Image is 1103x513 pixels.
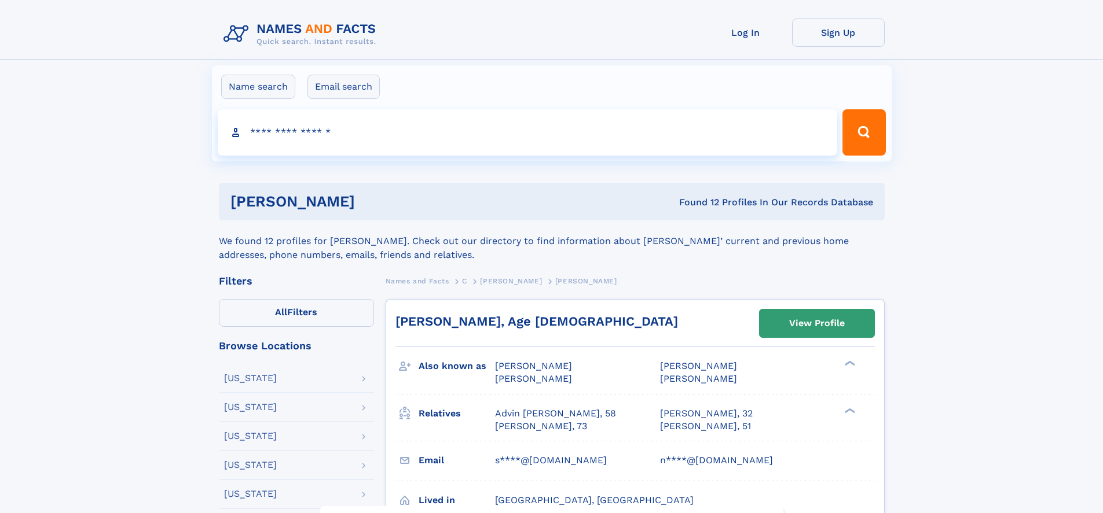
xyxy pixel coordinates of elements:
[842,407,856,414] div: ❯
[307,75,380,99] label: Email search
[660,420,751,433] a: [PERSON_NAME], 51
[480,277,542,285] span: [PERSON_NAME]
[462,277,467,285] span: C
[760,309,874,337] a: View Profile
[842,109,885,156] button: Search Button
[495,494,694,505] span: [GEOGRAPHIC_DATA], [GEOGRAPHIC_DATA]
[219,220,885,262] div: We found 12 profiles for [PERSON_NAME]. Check out our directory to find information about [PERSON...
[789,310,845,337] div: View Profile
[660,373,737,384] span: [PERSON_NAME]
[219,299,374,327] label: Filters
[495,373,572,384] span: [PERSON_NAME]
[230,194,517,209] h1: [PERSON_NAME]
[224,489,277,499] div: [US_STATE]
[219,19,386,50] img: Logo Names and Facts
[842,360,856,367] div: ❯
[224,460,277,470] div: [US_STATE]
[495,360,572,371] span: [PERSON_NAME]
[386,274,449,288] a: Names and Facts
[462,274,467,288] a: C
[792,19,885,47] a: Sign Up
[419,451,495,470] h3: Email
[699,19,792,47] a: Log In
[419,490,495,510] h3: Lived in
[218,109,838,156] input: search input
[224,374,277,383] div: [US_STATE]
[275,307,287,318] span: All
[495,407,616,420] a: Advin [PERSON_NAME], 58
[219,341,374,351] div: Browse Locations
[419,356,495,376] h3: Also known as
[660,407,753,420] a: [PERSON_NAME], 32
[517,196,873,209] div: Found 12 Profiles In Our Records Database
[660,360,737,371] span: [PERSON_NAME]
[395,314,678,329] a: [PERSON_NAME], Age [DEMOGRAPHIC_DATA]
[221,75,295,99] label: Name search
[219,276,374,286] div: Filters
[555,277,617,285] span: [PERSON_NAME]
[495,420,587,433] a: [PERSON_NAME], 73
[224,403,277,412] div: [US_STATE]
[224,431,277,441] div: [US_STATE]
[419,404,495,423] h3: Relatives
[480,274,542,288] a: [PERSON_NAME]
